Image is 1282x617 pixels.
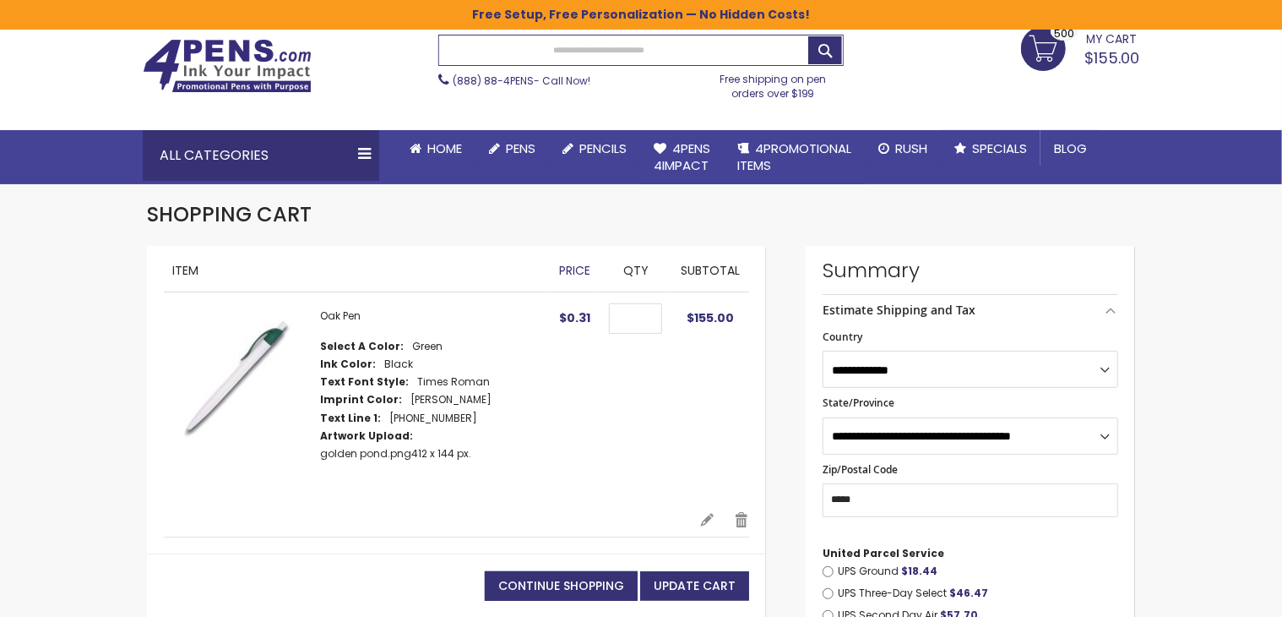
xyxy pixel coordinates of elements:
a: Rush [865,130,941,167]
span: State/Province [823,396,894,410]
dd: [PHONE_NUMBER] [389,412,477,425]
span: $0.31 [559,309,590,326]
dd: Times Roman [417,375,490,389]
dt: Artwork Upload [320,429,413,443]
img: Oak Pen-Green [164,309,303,449]
a: Pencils [549,130,640,167]
span: Zip/Postal Code [823,462,898,477]
label: UPS Ground [838,565,1118,578]
span: 4Pens 4impact [654,139,710,174]
dd: Black [384,358,413,371]
a: 4Pens4impact [640,130,724,185]
span: Pens [506,139,535,157]
span: $155.00 [687,309,734,326]
a: 4PROMOTIONALITEMS [724,130,865,185]
span: Specials [972,139,1027,157]
label: UPS Three-Day Select [838,587,1118,600]
a: Oak Pen-Green [164,309,320,495]
dd: Green [412,340,443,353]
span: - Call Now! [453,74,590,88]
a: Continue Shopping [485,571,638,601]
iframe: Google Customer Reviews [1143,571,1282,617]
dt: Select A Color [320,340,404,353]
a: Specials [941,130,1040,167]
a: Oak Pen [320,308,361,323]
span: Blog [1054,139,1087,157]
strong: Summary [823,257,1118,284]
span: Shopping Cart [147,200,312,228]
dt: Text Font Style [320,375,409,389]
span: Subtotal [681,262,740,279]
span: United Parcel Service [823,546,944,560]
img: 4Pens Custom Pens and Promotional Products [143,39,312,93]
dd: [PERSON_NAME] [410,393,492,407]
dt: Text Line 1 [320,412,381,425]
a: Blog [1040,130,1100,167]
span: $18.44 [901,564,937,578]
div: All Categories [143,130,379,181]
dt: Ink Color [320,358,376,371]
button: Update Cart [640,571,749,601]
a: Pens [475,130,549,167]
span: Update Cart [654,577,736,594]
span: Price [559,262,590,279]
span: Rush [895,139,927,157]
span: Country [823,330,862,344]
a: golden pond.png [320,446,411,461]
a: Home [396,130,475,167]
span: $155.00 [1084,47,1139,68]
span: Qty [623,262,649,279]
span: $46.47 [949,586,988,600]
span: Pencils [579,139,627,157]
span: Home [427,139,462,157]
a: (888) 88-4PENS [453,74,534,88]
div: Free shipping on pen orders over $199 [703,66,845,100]
span: Item [172,262,198,279]
dd: 412 x 144 px. [320,447,471,461]
a: $155.00 500 [1021,26,1139,68]
span: Continue Shopping [498,577,624,594]
strong: Estimate Shipping and Tax [823,302,975,318]
span: 500 [1054,25,1074,41]
span: 4PROMOTIONAL ITEMS [737,139,851,174]
dt: Imprint Color [320,393,402,407]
